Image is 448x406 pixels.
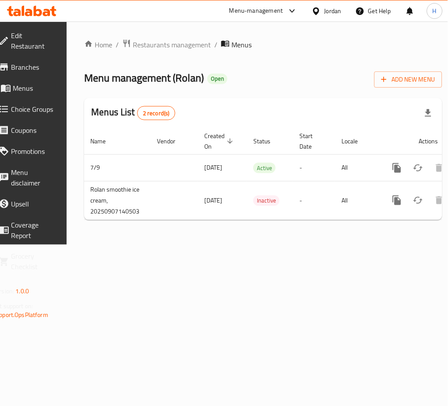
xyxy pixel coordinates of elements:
[11,167,56,188] span: Menu disclaimer
[374,71,442,88] button: Add New Menu
[387,157,408,178] button: more
[133,39,211,50] span: Restaurants management
[13,83,56,93] span: Menus
[11,30,56,51] span: Edit Restaurant
[207,74,228,84] div: Open
[157,136,187,146] span: Vendor
[253,163,276,173] span: Active
[433,6,437,16] span: H
[11,220,56,241] span: Coverage Report
[387,190,408,211] button: more
[408,157,429,178] button: Change Status
[204,131,236,152] span: Created On
[11,125,56,135] span: Coupons
[381,74,435,85] span: Add New Menu
[231,39,252,50] span: Menus
[292,154,334,181] td: -
[11,199,56,209] span: Upsell
[11,146,56,157] span: Promotions
[83,181,150,220] td: Rolan smoothie ice cream, 20250907140503
[84,68,204,88] span: Menu management ( Rolan )
[15,286,29,297] span: 1.0.0
[84,39,112,50] a: Home
[91,106,175,120] h2: Menus List
[214,39,217,50] li: /
[418,103,439,124] div: Export file
[84,39,442,50] nav: breadcrumb
[207,75,228,82] span: Open
[204,195,222,206] span: [DATE]
[137,106,175,120] div: Total records count
[138,109,175,118] span: 2 record(s)
[334,181,380,220] td: All
[408,190,429,211] button: Change Status
[299,131,324,152] span: Start Date
[334,154,380,181] td: All
[324,6,341,16] div: Jordan
[253,136,282,146] span: Status
[341,136,369,146] span: Locale
[11,251,56,272] span: Grocery Checklist
[90,136,117,146] span: Name
[122,39,211,50] a: Restaurants management
[292,181,334,220] td: -
[253,196,280,206] span: Inactive
[11,104,56,114] span: Choice Groups
[116,39,119,50] li: /
[204,162,222,173] span: [DATE]
[83,154,150,181] td: 7/9
[11,62,56,72] span: Branches
[229,6,283,16] div: Menu-management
